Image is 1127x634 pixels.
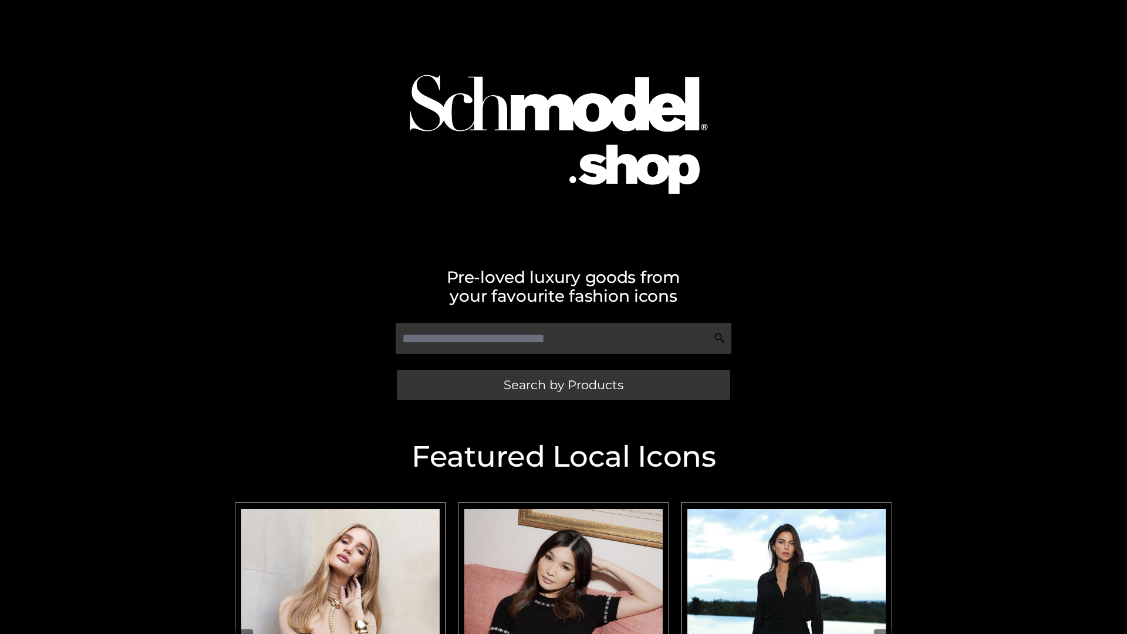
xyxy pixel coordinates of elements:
span: Search by Products [504,379,623,391]
h2: Pre-loved luxury goods from your favourite fashion icons [229,268,898,305]
a: Search by Products [397,370,730,400]
img: Search Icon [714,332,726,344]
h2: Featured Local Icons​ [229,442,898,471]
